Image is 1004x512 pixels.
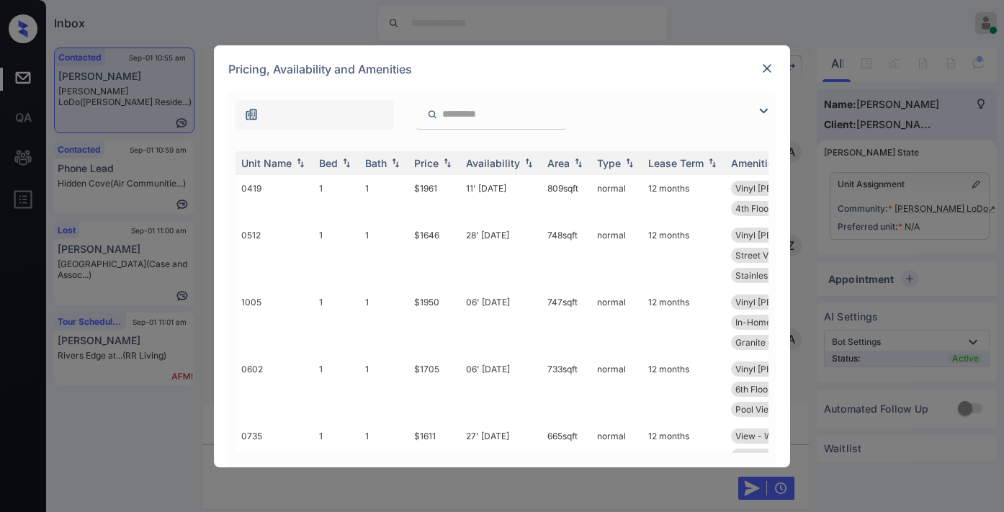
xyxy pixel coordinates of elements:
td: 06' [DATE] [460,289,542,356]
div: Availability [466,157,520,169]
td: 733 sqft [542,356,591,423]
td: 27' [DATE] [460,423,542,490]
td: normal [591,423,642,490]
td: $1950 [408,289,460,356]
div: Amenities [731,157,779,169]
td: 1 [313,423,359,490]
img: icon-zuma [755,102,772,120]
td: 1005 [236,289,313,356]
img: sorting [388,158,403,168]
div: Unit Name [241,157,292,169]
td: 12 months [642,175,725,222]
td: 1 [359,356,408,423]
div: Bath [365,157,387,169]
span: View - West [735,431,784,441]
td: 748 sqft [542,222,591,289]
div: Price [414,157,439,169]
td: 1 [359,175,408,222]
span: Vinyl [PERSON_NAME]... [735,230,834,241]
div: Type [597,157,621,169]
td: $1705 [408,356,460,423]
img: sorting [571,158,586,168]
td: 1 [313,222,359,289]
td: 1 [359,423,408,490]
td: 665 sqft [542,423,591,490]
img: sorting [705,158,720,168]
td: normal [591,175,642,222]
td: 1 [359,222,408,289]
td: normal [591,356,642,423]
span: Vinyl [PERSON_NAME]... [735,364,834,374]
img: close [760,61,774,76]
td: 1 [313,356,359,423]
span: Pool View [735,404,776,415]
span: 6th Floor [735,384,771,395]
img: icon-zuma [427,108,438,121]
img: icon-zuma [244,107,259,122]
td: 12 months [642,356,725,423]
td: 0735 [236,423,313,490]
td: $1961 [408,175,460,222]
td: $1646 [408,222,460,289]
td: 12 months [642,423,725,490]
td: 12 months [642,289,725,356]
div: Pricing, Availability and Amenities [214,45,790,93]
span: 4th Floor [735,203,772,214]
td: 11' [DATE] [460,175,542,222]
span: Granite counter... [735,337,805,348]
span: Stainless Steel... [735,270,802,281]
td: $1611 [408,423,460,490]
td: 809 sqft [542,175,591,222]
div: Bed [319,157,338,169]
span: Street View [735,250,783,261]
td: 28' [DATE] [460,222,542,289]
div: Lease Term [648,157,704,169]
td: 06' [DATE] [460,356,542,423]
td: 0512 [236,222,313,289]
td: 1 [313,175,359,222]
td: 1 [359,289,408,356]
td: 0602 [236,356,313,423]
img: sorting [339,158,354,168]
img: sorting [521,158,536,168]
td: normal [591,222,642,289]
td: 747 sqft [542,289,591,356]
td: 12 months [642,222,725,289]
img: sorting [440,158,454,168]
img: sorting [622,158,637,168]
span: Vinyl [PERSON_NAME]... [735,183,834,194]
span: In-Home Washer ... [735,317,813,328]
span: In-Home Washer ... [735,451,813,462]
td: 0419 [236,175,313,222]
td: 1 [313,289,359,356]
div: Area [547,157,570,169]
td: normal [591,289,642,356]
span: Vinyl [PERSON_NAME]... [735,297,834,307]
img: sorting [293,158,308,168]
